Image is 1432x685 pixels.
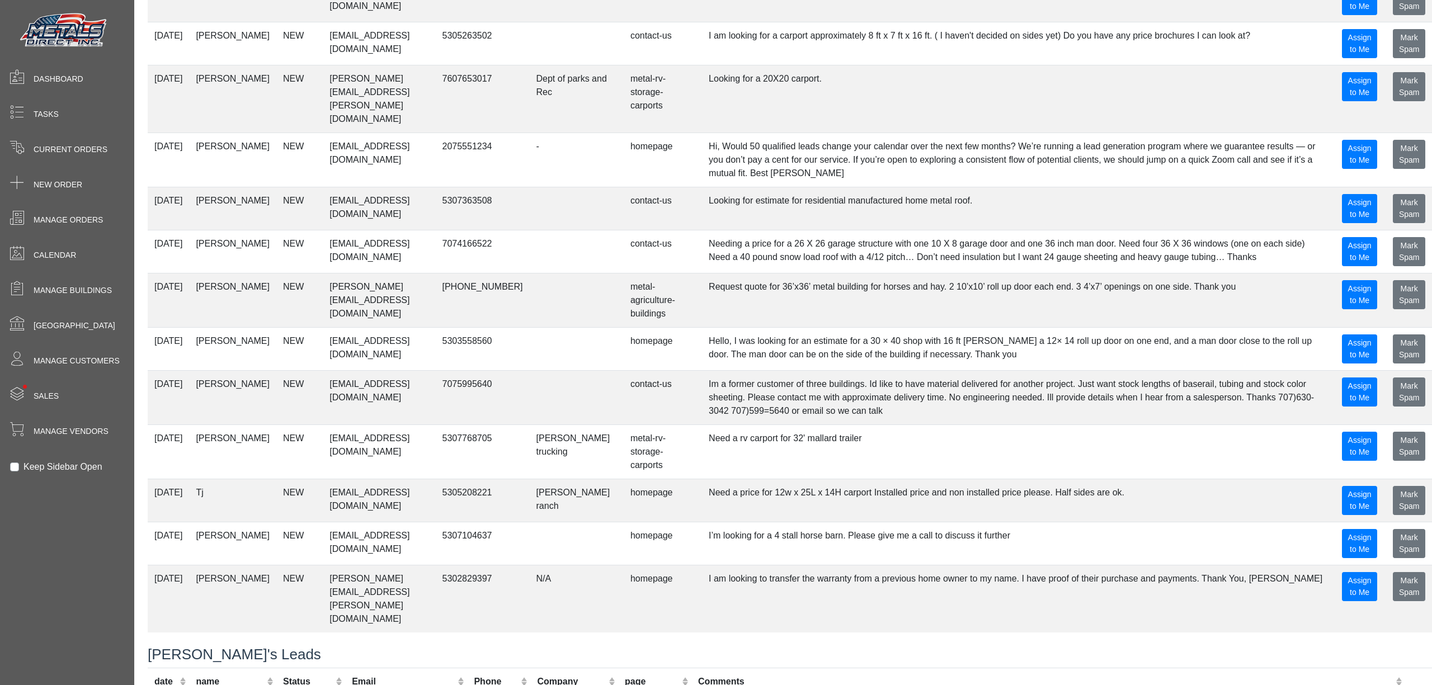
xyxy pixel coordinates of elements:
button: Mark Spam [1393,140,1425,169]
td: contact-us [624,230,702,273]
td: 2075551234 [435,133,529,187]
button: Assign to Me [1342,334,1377,363]
span: Mark Spam [1399,490,1420,511]
span: Assign to Me [1348,198,1372,219]
button: Mark Spam [1393,529,1425,558]
td: [EMAIL_ADDRESS][DOMAIN_NAME] [323,370,435,424]
td: [EMAIL_ADDRESS][DOMAIN_NAME] [323,424,435,479]
button: Assign to Me [1342,29,1377,58]
button: Assign to Me [1342,486,1377,515]
td: NEW [276,522,323,565]
td: metal-agriculture-buildings [624,273,702,327]
button: Mark Spam [1393,280,1425,309]
td: [PERSON_NAME] [189,370,276,424]
button: Assign to Me [1342,529,1377,558]
button: Assign to Me [1342,140,1377,169]
td: Dept of parks and Rec [530,65,624,133]
td: [DATE] [148,479,189,522]
span: Assign to Me [1348,76,1372,97]
td: [PERSON_NAME] [189,522,276,565]
td: homepage [624,479,702,522]
span: Assign to Me [1348,381,1372,402]
span: Assign to Me [1348,144,1372,164]
span: Mark Spam [1399,76,1420,97]
td: [EMAIL_ADDRESS][DOMAIN_NAME] [323,327,435,370]
td: [DATE] [148,370,189,424]
td: NEW [276,370,323,424]
td: [PERSON_NAME][EMAIL_ADDRESS][DOMAIN_NAME] [323,273,435,327]
td: I’m looking for a 4 stall horse barn. Please give me a call to discuss it further [702,522,1335,565]
td: NEW [276,273,323,327]
button: Assign to Me [1342,72,1377,101]
td: 5307104637 [435,522,529,565]
span: Mark Spam [1399,436,1420,456]
td: contact-us [624,187,702,230]
span: Assign to Me [1348,436,1372,456]
td: Need a rv carport for 32' mallard trailer [702,424,1335,479]
td: 5305263502 [435,22,529,65]
td: metal-rv-storage-carports [624,424,702,479]
td: Im a former customer of three buildings. Id like to have material delivered for another project. ... [702,370,1335,424]
td: homepage [624,133,702,187]
button: Mark Spam [1393,432,1425,461]
td: NEW [276,230,323,273]
span: Mark Spam [1399,33,1420,54]
h3: [PERSON_NAME]'s Leads [148,646,1432,663]
button: Assign to Me [1342,194,1377,223]
span: Mark Spam [1399,533,1420,554]
td: [EMAIL_ADDRESS][DOMAIN_NAME] [323,187,435,230]
td: homepage [624,565,702,632]
button: Mark Spam [1393,237,1425,266]
td: 7607653017 [435,65,529,133]
button: Mark Spam [1393,377,1425,407]
td: 7074166522 [435,230,529,273]
button: Assign to Me [1342,432,1377,461]
td: I am looking to transfer the warranty from a previous home owner to my name. I have proof of thei... [702,565,1335,632]
span: Assign to Me [1348,241,1372,262]
td: [PERSON_NAME][EMAIL_ADDRESS][PERSON_NAME][DOMAIN_NAME] [323,65,435,133]
td: [DATE] [148,424,189,479]
td: 5305208221 [435,479,529,522]
td: [DATE] [148,65,189,133]
span: Mark Spam [1399,381,1420,402]
td: [EMAIL_ADDRESS][DOMAIN_NAME] [323,22,435,65]
td: contact-us [624,370,702,424]
span: [GEOGRAPHIC_DATA] [34,320,115,332]
span: Sales [34,390,59,402]
span: Mark Spam [1399,144,1420,164]
span: Manage Buildings [34,285,112,296]
span: Assign to Me [1348,490,1372,511]
span: Mark Spam [1399,576,1420,597]
td: [EMAIL_ADDRESS][DOMAIN_NAME] [323,522,435,565]
td: homepage [624,522,702,565]
span: Manage Customers [34,355,120,367]
span: Mark Spam [1399,338,1420,359]
td: NEW [276,133,323,187]
td: [DATE] [148,187,189,230]
td: [PHONE_NUMBER] [435,273,529,327]
td: [PERSON_NAME] [189,273,276,327]
td: [EMAIL_ADDRESS][DOMAIN_NAME] [323,133,435,187]
td: NEW [276,479,323,522]
button: Assign to Me [1342,572,1377,601]
button: Mark Spam [1393,572,1425,601]
span: Manage Vendors [34,426,109,437]
span: Assign to Me [1348,33,1372,54]
td: I am looking for a carport approximately 8 ft x 7 ft x 16 ft. ( I haven't decided on sides yet) D... [702,22,1335,65]
button: Assign to Me [1342,280,1377,309]
td: contact-us [624,22,702,65]
td: Looking for estimate for residential manufactured home metal roof. [702,187,1335,230]
span: Calendar [34,249,76,261]
td: Hello, I was looking for an estimate for a 30 × 40 shop with 16 ft [PERSON_NAME] a 12× 14 roll up... [702,327,1335,370]
span: Assign to Me [1348,284,1372,305]
span: Assign to Me [1348,533,1372,554]
td: [PERSON_NAME] [189,133,276,187]
td: 7075995640 [435,370,529,424]
td: N/A [530,565,624,632]
td: [PERSON_NAME] [189,187,276,230]
span: Tasks [34,108,59,120]
td: Looking for a 20X20 carport. [702,65,1335,133]
span: Mark Spam [1399,241,1420,262]
span: Manage Orders [34,214,103,226]
button: Mark Spam [1393,194,1425,223]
